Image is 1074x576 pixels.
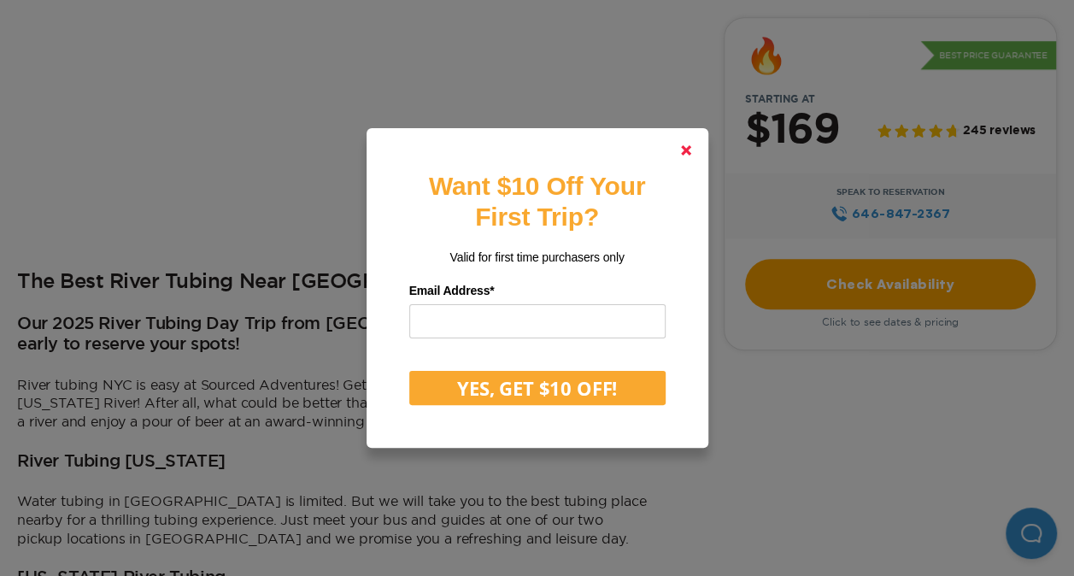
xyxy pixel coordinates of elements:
[409,278,666,304] label: Email Address
[490,284,494,297] span: Required
[429,172,645,231] strong: Want $10 Off Your First Trip?
[449,250,624,264] span: Valid for first time purchasers only
[666,130,707,171] a: Close
[409,371,666,405] button: YES, GET $10 OFF!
